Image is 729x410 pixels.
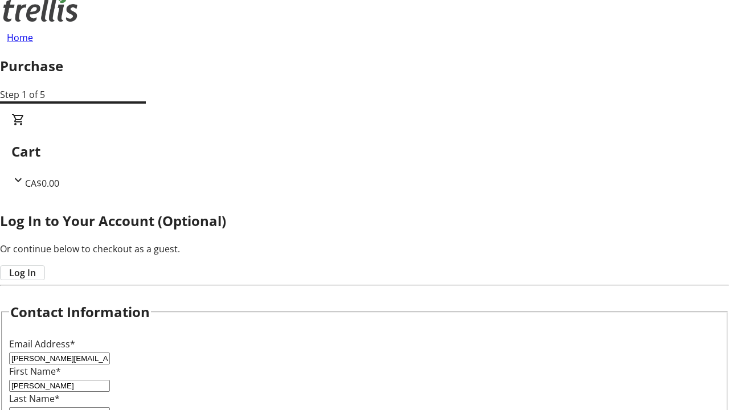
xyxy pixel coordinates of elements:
[9,266,36,280] span: Log In
[25,177,59,190] span: CA$0.00
[10,302,150,322] h2: Contact Information
[9,392,60,405] label: Last Name*
[9,338,75,350] label: Email Address*
[11,113,718,190] div: CartCA$0.00
[11,141,718,162] h2: Cart
[9,365,61,378] label: First Name*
